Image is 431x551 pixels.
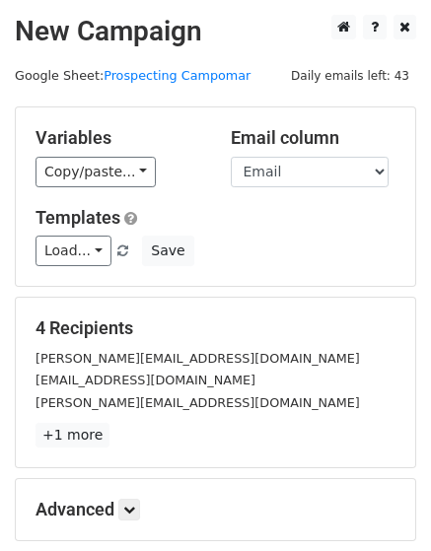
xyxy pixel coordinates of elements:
[142,236,193,266] button: Save
[36,127,201,149] h5: Variables
[36,351,360,366] small: [PERSON_NAME][EMAIL_ADDRESS][DOMAIN_NAME]
[36,423,109,448] a: +1 more
[36,157,156,187] a: Copy/paste...
[36,373,255,387] small: [EMAIL_ADDRESS][DOMAIN_NAME]
[36,207,120,228] a: Templates
[36,499,395,520] h5: Advanced
[15,68,251,83] small: Google Sheet:
[36,395,360,410] small: [PERSON_NAME][EMAIL_ADDRESS][DOMAIN_NAME]
[104,68,251,83] a: Prospecting Campomar
[284,65,416,87] span: Daily emails left: 43
[332,456,431,551] iframe: Chat Widget
[36,317,395,339] h5: 4 Recipients
[36,236,111,266] a: Load...
[231,127,396,149] h5: Email column
[332,456,431,551] div: Chat-Widget
[284,68,416,83] a: Daily emails left: 43
[15,15,416,48] h2: New Campaign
